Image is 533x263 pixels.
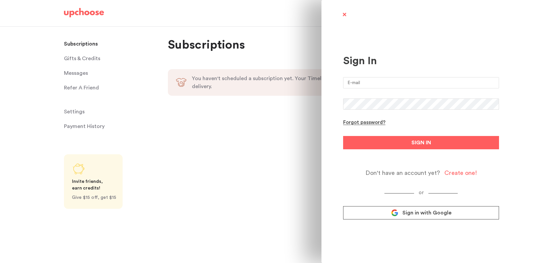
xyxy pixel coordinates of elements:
[414,190,428,195] span: or
[365,169,440,177] span: Don't have an account yet?
[402,209,451,216] span: Sign in with Google
[343,55,499,67] div: Sign In
[411,139,431,147] span: SIGN IN
[444,169,477,177] div: Create one!
[343,206,499,219] a: Sign in with Google
[343,120,385,126] div: Forgot password?
[343,77,499,88] input: E-mail
[343,136,499,149] button: SIGN IN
